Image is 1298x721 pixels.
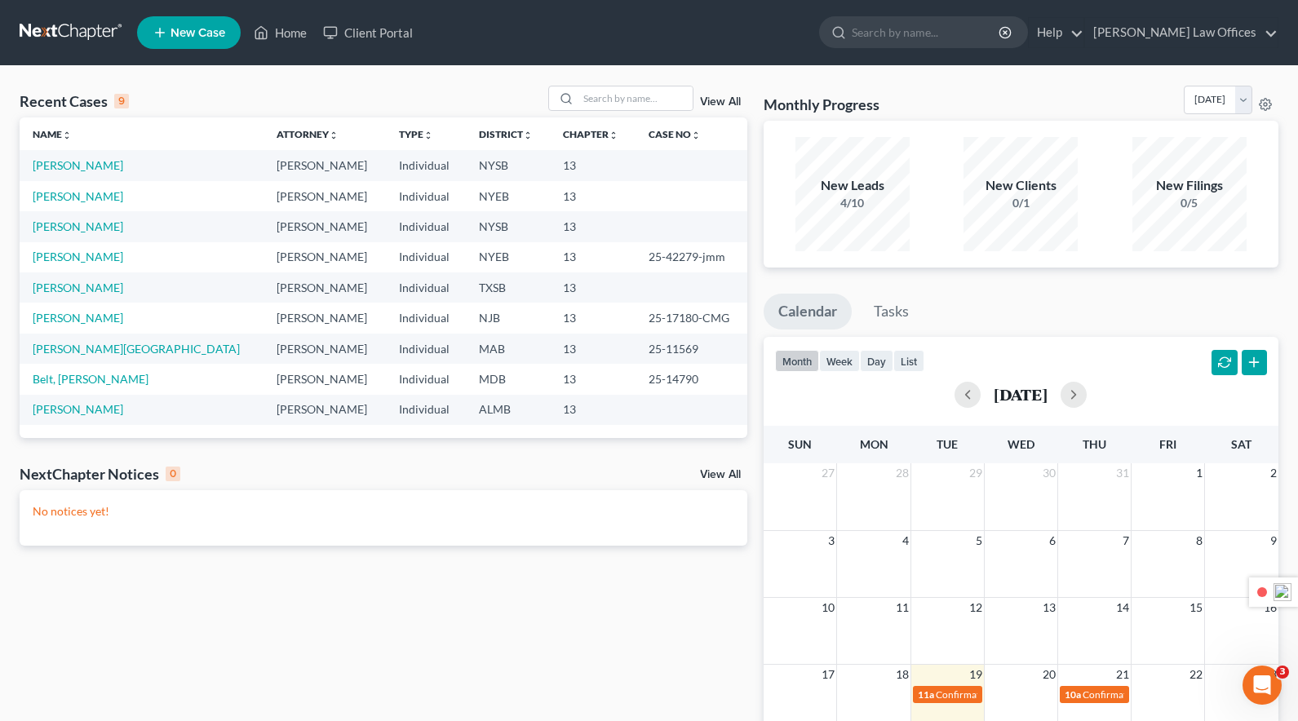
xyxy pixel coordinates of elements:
div: NextChapter Notices [20,464,180,484]
span: 11 [894,598,910,617]
span: 21 [1114,665,1131,684]
span: 28 [894,463,910,483]
span: 10a [1065,688,1081,701]
a: Help [1029,18,1083,47]
td: Individual [386,395,466,425]
td: Individual [386,181,466,211]
a: [PERSON_NAME] [33,219,123,233]
td: Individual [386,150,466,180]
div: 0 [166,467,180,481]
td: 25-14790 [636,364,747,394]
i: unfold_more [62,130,72,140]
span: 22 [1188,665,1204,684]
iframe: Intercom live chat [1243,666,1282,705]
span: 30 [1041,463,1057,483]
a: Tasks [859,294,924,330]
a: [PERSON_NAME] [33,189,123,203]
span: 23 [1262,665,1278,684]
i: unfold_more [609,130,618,140]
a: Chapterunfold_more [563,128,618,140]
input: Search by name... [578,86,693,110]
span: 5 [974,531,984,551]
button: week [819,350,860,372]
span: Wed [1008,437,1034,451]
a: Typeunfold_more [399,128,433,140]
p: No notices yet! [33,503,734,520]
span: 20 [1041,665,1057,684]
span: 27 [820,463,836,483]
td: 13 [550,303,636,333]
div: 9 [114,94,129,108]
span: 3 [826,531,836,551]
td: 25-42279-jmm [636,242,747,272]
td: ALMB [466,395,550,425]
button: day [860,350,893,372]
td: [PERSON_NAME] [264,334,386,364]
td: 13 [550,150,636,180]
button: month [775,350,819,372]
div: Recent Cases [20,91,129,111]
div: New Filings [1132,176,1247,195]
td: [PERSON_NAME] [264,395,386,425]
div: 0/5 [1132,195,1247,211]
td: Individual [386,364,466,394]
td: 13 [550,242,636,272]
span: 6 [1048,531,1057,551]
td: 13 [550,395,636,425]
span: 13 [1041,598,1057,617]
td: [PERSON_NAME] [264,242,386,272]
td: Individual [386,242,466,272]
span: 18 [894,665,910,684]
a: View All [700,96,741,108]
span: Sat [1231,437,1251,451]
span: Tue [937,437,958,451]
td: [PERSON_NAME] [264,303,386,333]
a: Client Portal [315,18,421,47]
td: NYEB [466,181,550,211]
a: Districtunfold_more [479,128,533,140]
td: NJB [466,303,550,333]
a: Attorneyunfold_more [277,128,339,140]
a: Home [246,18,315,47]
td: Individual [386,303,466,333]
span: Sun [788,437,812,451]
td: TXSB [466,272,550,303]
td: NYSB [466,211,550,241]
span: 11a [918,688,934,701]
span: 4 [901,531,910,551]
td: [PERSON_NAME] [264,364,386,394]
td: 13 [550,364,636,394]
a: [PERSON_NAME] [33,281,123,294]
a: Calendar [764,294,852,330]
td: NYSB [466,150,550,180]
i: unfold_more [423,130,433,140]
a: Case Nounfold_more [649,128,701,140]
span: 14 [1114,598,1131,617]
td: 13 [550,272,636,303]
span: 2 [1269,463,1278,483]
td: 13 [550,334,636,364]
span: Thu [1083,437,1106,451]
td: [PERSON_NAME] [264,272,386,303]
span: 19 [968,665,984,684]
h2: [DATE] [994,386,1048,403]
span: 7 [1121,531,1131,551]
span: Confirmation Date for Belt, [PERSON_NAME] [936,688,1130,701]
td: 13 [550,211,636,241]
span: 31 [1114,463,1131,483]
td: Individual [386,334,466,364]
i: unfold_more [329,130,339,140]
span: 12 [968,598,984,617]
td: Individual [386,272,466,303]
div: New Leads [795,176,910,195]
td: Individual [386,211,466,241]
span: 3 [1276,666,1289,679]
a: [PERSON_NAME] [33,402,123,416]
span: 17 [820,665,836,684]
a: Nameunfold_more [33,128,72,140]
span: 16 [1262,598,1278,617]
span: 9 [1269,531,1278,551]
td: 25-11569 [636,334,747,364]
a: [PERSON_NAME] [33,158,123,172]
span: Fri [1159,437,1176,451]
